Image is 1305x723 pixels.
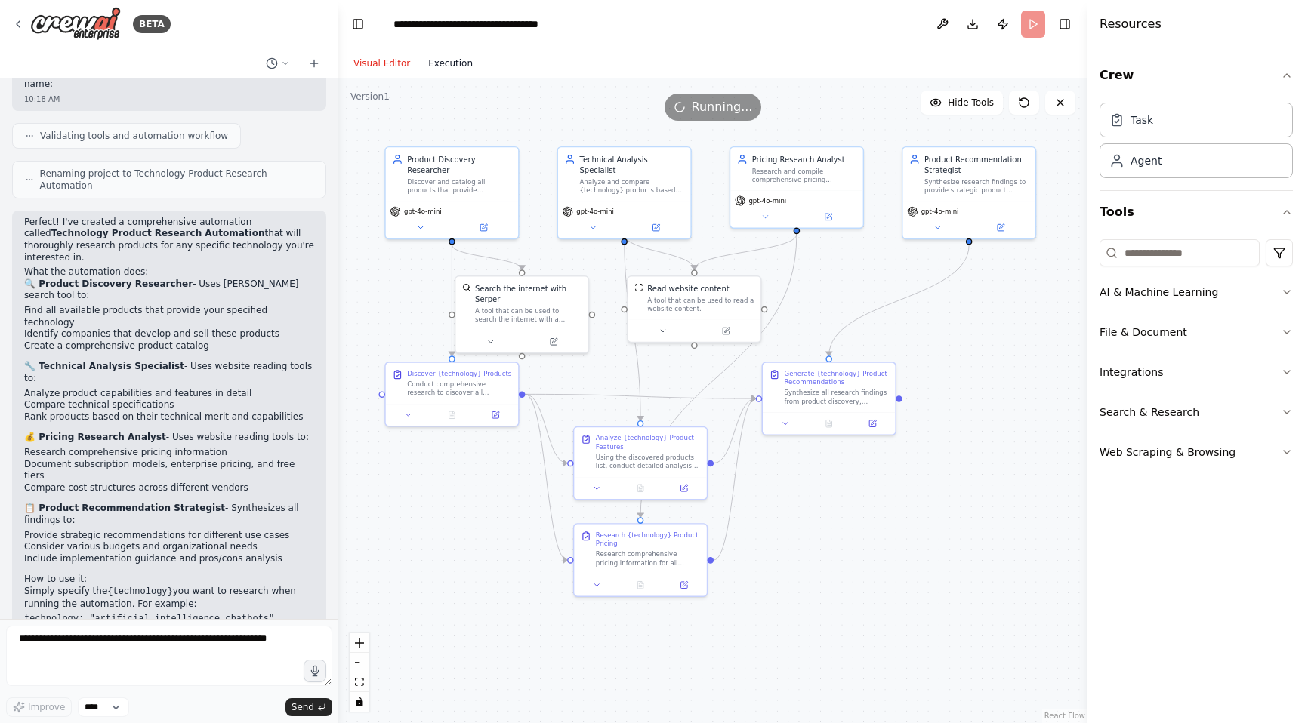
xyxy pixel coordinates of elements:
[24,278,314,302] p: - Uses [PERSON_NAME] search tool to:
[24,278,193,289] strong: 🔍 Product Discovery Researcher
[350,633,369,653] button: zoom in
[748,196,786,205] span: gpt-4o-mini
[455,275,589,353] div: SerperDevToolSearch the internet with SerperA tool that can be used to search the internet with a...
[730,146,864,229] div: Pricing Research AnalystResearch and compile comprehensive pricing information for {technology} p...
[596,531,700,548] div: Research {technology} Product Pricing
[714,393,756,565] g: Edge from df3ad985-6497-4abe-b76d-af76d636b6f2 to 309e72d1-be80-4985-9759-1c9a4272b620
[557,146,692,239] div: Technical Analysis SpecialistAnalyze and compare {technology} products based on their capabilitie...
[665,579,702,592] button: Open in side panel
[347,14,369,35] button: Hide left sidebar
[24,541,314,553] li: Consider various budgets and organizational needs
[407,369,511,377] div: Discover {technology} Products
[292,701,314,713] span: Send
[24,67,314,91] p: Now let me validate the automation and suggest a project name:
[1100,233,1293,485] div: Tools
[24,361,314,384] p: - Uses website reading tools to:
[1100,272,1293,312] button: AI & Machine Learning
[807,417,852,430] button: No output available
[647,296,754,313] div: A tool that can be used to read a website content.
[579,154,683,176] div: Technical Analysis Specialist
[24,586,314,610] p: Simply specify the you want to research when running the automation. For example:
[1100,432,1293,472] button: Web Scraping & Browsing
[1100,392,1293,432] button: Search & Research
[40,168,313,192] span: Renaming project to Technology Product Research Automation
[475,306,582,324] div: A tool that can be used to search the internet with a search_query. Supports different search typ...
[51,228,265,238] strong: Technology Product Research Automation
[6,697,72,717] button: Improve
[302,54,326,72] button: Start a new chat
[1054,14,1075,35] button: Hide right sidebar
[407,154,511,176] div: Product Discovery Researcher
[28,701,65,713] span: Improve
[627,275,761,343] div: ScrapeWebsiteToolRead website contentA tool that can be used to read a website content.
[24,530,314,542] li: Provide strategic recommendations for different use cases
[797,211,859,223] button: Open in side panel
[752,154,856,165] div: Pricing Research Analyst
[902,146,1036,239] div: Product Recommendation StrategistSynthesize research findings to provide strategic product recomm...
[1100,352,1293,392] button: Integrations
[24,503,314,526] p: - Synthesizes all findings to:
[24,399,314,411] li: Compare technical specifications
[525,389,567,565] g: Edge from 9d504c38-7e20-41cf-9644-18619e7828c6 to df3ad985-6497-4abe-b76d-af76d636b6f2
[453,221,514,234] button: Open in side panel
[24,411,314,423] li: Rank products based on their technical merit and capabilities
[344,54,419,72] button: Visual Editor
[384,361,519,426] div: Discover {technology} ProductsConduct comprehensive research to discover all available products t...
[665,481,702,494] button: Open in side panel
[714,393,756,469] g: Edge from 2e5aceaf-84d2-4c4d-9777-2ccb86baa0af to 309e72d1-be80-4985-9759-1c9a4272b620
[618,481,663,494] button: No output available
[696,325,757,337] button: Open in side panel
[635,234,802,517] g: Edge from cbd11f50-1d22-4287-a2c9-b098b837c34e to df3ad985-6497-4abe-b76d-af76d636b6f2
[1100,54,1293,97] button: Crew
[854,417,891,430] button: Open in side panel
[1100,191,1293,233] button: Tools
[24,217,314,263] p: Perfect! I've created a comprehensive automation called that will thoroughly research products fo...
[576,207,614,215] span: gpt-4o-mini
[24,614,274,624] code: technology: "artificial intelligence chatbots"
[393,17,563,32] nav: breadcrumb
[24,447,314,459] li: Research comprehensive pricing information
[24,432,166,442] strong: 💰 Pricing Research Analyst
[1044,712,1085,720] a: React Flow attribution
[24,266,314,278] h2: What the automation does:
[407,177,511,195] div: Discover and catalog all products that provide {technology} solutions, identifying the companies ...
[689,234,802,269] g: Edge from cbd11f50-1d22-4287-a2c9-b098b837c34e to 9c21a90c-8cf1-493a-9b7d-f676b61f3d66
[785,389,889,406] div: Synthesize all research findings from product discovery, technical analysis, and pricing research...
[419,54,482,72] button: Execution
[618,579,663,592] button: No output available
[446,245,457,355] g: Edge from 37bd33c1-2565-415e-ae1b-145e90d12e75 to 9d504c38-7e20-41cf-9644-18619e7828c6
[24,340,314,352] li: Create a comprehensive product catalog
[285,698,332,716] button: Send
[350,633,369,712] div: React Flow controls
[525,389,567,469] g: Edge from 9d504c38-7e20-41cf-9644-18619e7828c6 to 2e5aceaf-84d2-4c4d-9777-2ccb86baa0af
[785,369,889,386] div: Generate {technology} Product Recommendations
[24,388,314,400] li: Analyze product capabilities and features in detail
[1100,97,1293,190] div: Crew
[1131,112,1153,128] div: Task
[924,154,1029,176] div: Product Recommendation Strategist
[596,550,700,568] div: Research comprehensive pricing information for all discovered {technology} products. Visit produc...
[1131,153,1162,168] div: Agent
[446,245,527,269] g: Edge from 37bd33c1-2565-415e-ae1b-145e90d12e75 to 1a94d11c-b96a-477c-bad7-71bcfe6db722
[24,574,314,586] h2: How to use it:
[24,482,314,494] li: Compare cost structures across different vendors
[107,586,172,597] code: {technology}
[350,653,369,672] button: zoom out
[921,207,959,215] span: gpt-4o-mini
[350,91,390,103] div: Version 1
[692,98,753,116] span: Running...
[573,426,708,500] div: Analyze {technology} Product FeaturesUsing the discovered products list, conduct detailed analysi...
[921,91,1003,115] button: Hide Tools
[634,283,643,291] img: ScrapeWebsiteTool
[24,459,314,482] li: Document subscription models, enterprise pricing, and free tiers
[752,167,856,184] div: Research and compile comprehensive pricing information for {technology} products, including subsc...
[525,389,755,404] g: Edge from 9d504c38-7e20-41cf-9644-18619e7828c6 to 309e72d1-be80-4985-9759-1c9a4272b620
[579,177,683,195] div: Analyze and compare {technology} products based on their capabilities, features, and technical sp...
[24,361,184,371] strong: 🔧 Technical Analysis Specialist
[924,177,1029,195] div: Synthesize research findings to provide strategic product recommendations for {technology}, consi...
[24,432,314,444] p: - Uses website reading tools to:
[304,660,326,682] button: Click to speak your automation idea
[350,692,369,712] button: toggle interactivity
[824,245,975,355] g: Edge from 3cdf71b7-33cb-4876-9883-54a0b03203fb to 309e72d1-be80-4985-9759-1c9a4272b620
[24,328,314,340] li: Identify companies that develop and sell these products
